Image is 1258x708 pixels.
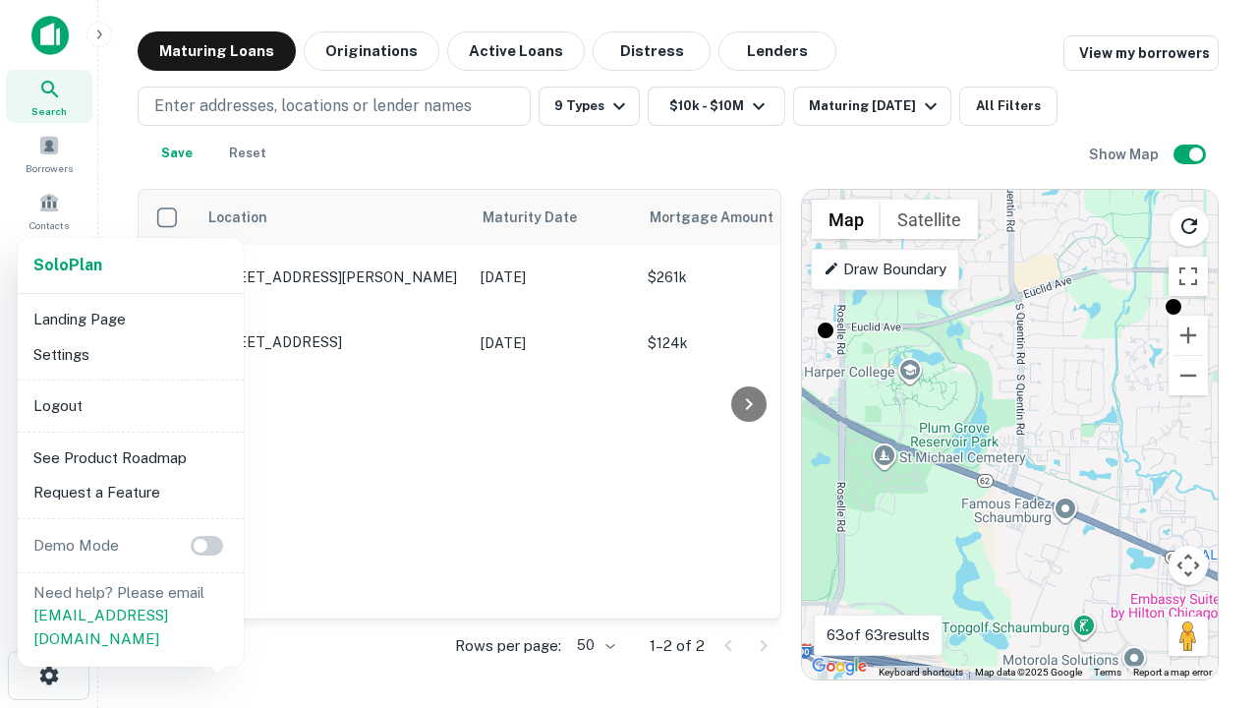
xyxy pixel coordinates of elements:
[33,581,228,651] p: Need help? Please email
[1160,488,1258,582] iframe: Chat Widget
[33,607,168,647] a: [EMAIL_ADDRESS][DOMAIN_NAME]
[26,441,236,476] li: See Product Roadmap
[33,254,102,277] a: SoloPlan
[26,475,236,510] li: Request a Feature
[26,388,236,424] li: Logout
[26,534,127,558] p: Demo Mode
[33,256,102,274] strong: Solo Plan
[26,337,236,373] li: Settings
[26,302,236,337] li: Landing Page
